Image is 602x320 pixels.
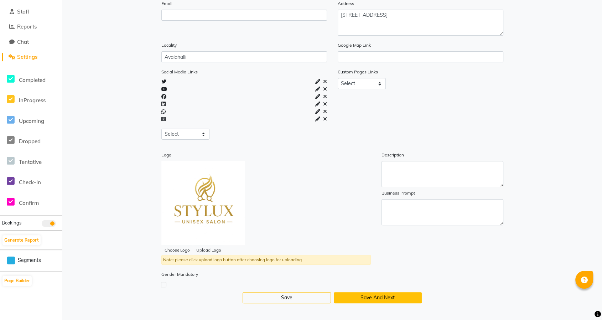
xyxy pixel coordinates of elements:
a: Chat [2,38,61,46]
a: Staff [2,8,61,16]
img: file_1759316052772.jpeg [161,161,245,245]
label: Gender Mandatory [161,271,198,278]
span: Reports [17,23,37,30]
button: Generate Report [2,235,41,245]
button: Save [243,292,331,303]
label: Business Prompt [382,190,415,196]
span: Upcoming [19,118,44,124]
label: Social Media Links [161,69,198,75]
span: Bookings [2,220,21,226]
button: Upload Logo [193,245,224,255]
label: Google Map Link [338,42,371,48]
span: Dropped [19,138,41,145]
label: Locality [161,42,177,48]
label: Custom Pages Links [338,69,378,75]
span: Check-In [19,179,41,186]
a: Settings [2,53,61,61]
span: Segments [18,257,41,264]
button: Save And Next [334,292,422,303]
button: Page Builder [2,276,32,286]
span: Tentative [19,159,42,165]
label: Address [338,0,354,7]
label: Email [161,0,172,7]
span: Confirm [19,200,39,206]
button: Choose Logo [161,245,193,255]
label: Description [382,152,404,158]
span: Settings [17,53,37,60]
a: Reports [2,23,61,31]
span: Completed [19,77,46,83]
span: InProgress [19,97,46,104]
span: Staff [17,8,29,15]
div: Note: please click upload logo button after choosing logo for uploading [161,255,371,265]
label: Logo [161,152,171,158]
span: Chat [17,38,29,45]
